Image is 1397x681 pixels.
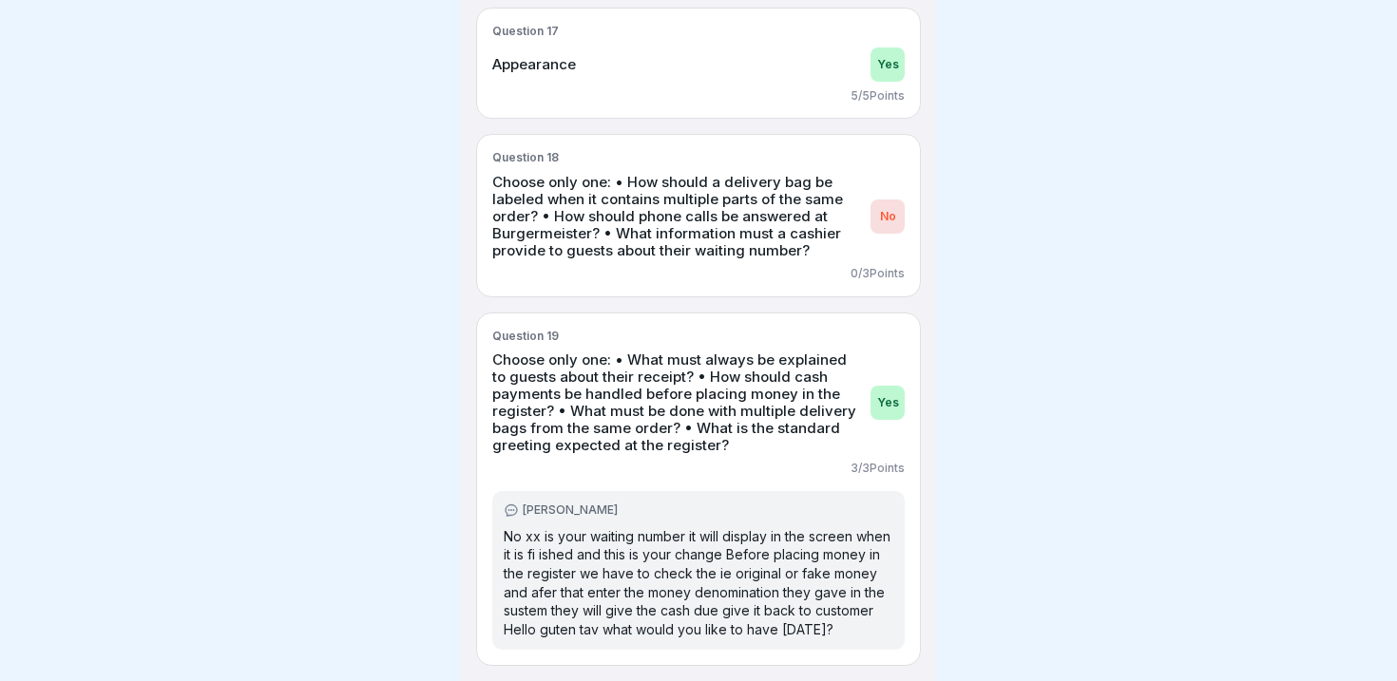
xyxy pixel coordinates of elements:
p: [PERSON_NAME] [523,503,618,517]
div: Yes [871,47,905,82]
p: Choose only one: • What must always be explained to guests about their receipt? • How should cash... [492,351,861,454]
p: 5 / 5 Points [851,89,905,103]
p: No xx is your waiting number it will display in the screen when it is fi ished and this is your c... [504,527,893,639]
p: Question 19 [492,329,905,345]
p: 0 / 3 Points [851,267,905,280]
p: Choose only one: • How should a delivery bag be labeled when it contains multiple parts of the sa... [492,174,861,259]
p: Question 18 [492,150,905,166]
div: No [871,199,905,234]
p: Appearance [492,56,576,73]
p: 3 / 3 Points [851,462,905,475]
div: Yes [871,386,905,420]
p: Question 17 [492,24,905,40]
